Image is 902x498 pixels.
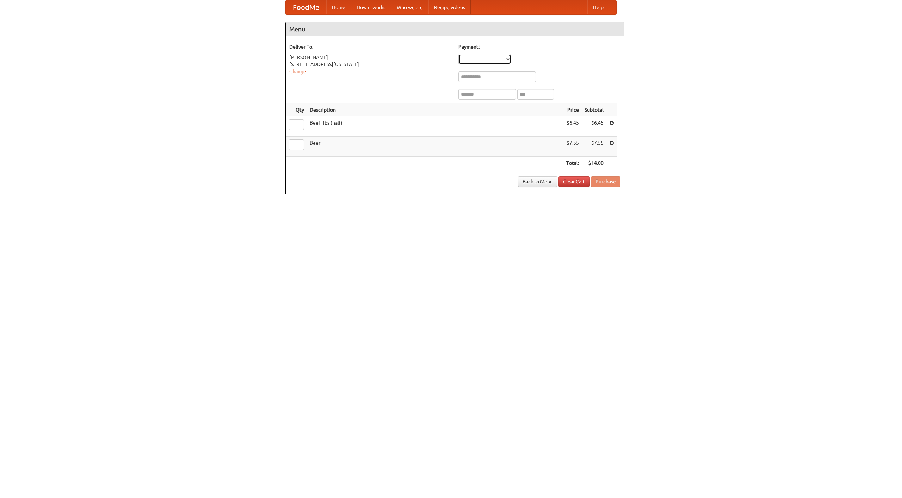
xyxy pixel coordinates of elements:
[518,176,557,187] a: Back to Menu
[563,137,582,157] td: $7.55
[563,103,582,116] th: Price
[582,157,606,170] th: $14.00
[563,157,582,170] th: Total:
[428,0,471,14] a: Recipe videos
[307,116,563,137] td: Beef ribs (half)
[326,0,351,14] a: Home
[307,103,563,116] th: Description
[582,137,606,157] td: $7.55
[563,116,582,137] td: $6.45
[351,0,391,14] a: How it works
[307,137,563,157] td: Beer
[289,69,306,74] a: Change
[286,22,624,36] h4: Menu
[286,0,326,14] a: FoodMe
[289,61,451,68] div: [STREET_ADDRESS][US_STATE]
[289,54,451,61] div: [PERSON_NAME]
[458,43,620,50] h5: Payment:
[591,176,620,187] button: Purchase
[587,0,609,14] a: Help
[558,176,590,187] a: Clear Cart
[286,103,307,116] th: Qty
[582,116,606,137] td: $6.45
[391,0,428,14] a: Who we are
[289,43,451,50] h5: Deliver To:
[582,103,606,116] th: Subtotal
